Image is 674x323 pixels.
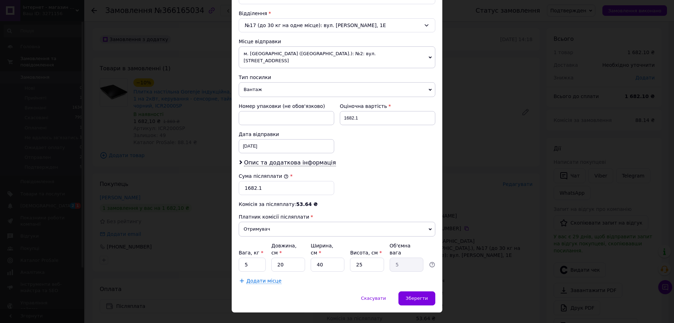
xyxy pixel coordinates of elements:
[350,250,382,256] label: Висота, см
[239,103,334,110] div: Номер упаковки (не обов'язково)
[239,173,289,179] label: Сума післяплати
[390,242,423,256] div: Об'ємна вага
[406,296,428,301] span: Зберегти
[239,18,435,32] div: №17 (до 30 кг на одне місце): вул. [PERSON_NAME], 1Е
[239,250,263,256] label: Вага, кг
[296,201,318,207] span: 53.64 ₴
[239,201,435,208] div: Комісія за післяплату:
[340,103,435,110] div: Оціночна вартість
[361,296,386,301] span: Скасувати
[239,131,334,138] div: Дата відправки
[311,243,333,256] label: Ширина, см
[239,82,435,97] span: Вантаж
[246,278,282,284] span: Додати місце
[239,214,309,220] span: Платник комісії післяплати
[271,243,297,256] label: Довжина, см
[244,159,336,166] span: Опис та додаткова інформація
[239,10,435,17] div: Відділення
[239,222,435,237] span: Отримувач
[239,46,435,68] span: м. [GEOGRAPHIC_DATA] ([GEOGRAPHIC_DATA].): №2: вул. [STREET_ADDRESS]
[239,75,271,80] span: Тип посилки
[239,39,281,44] span: Місце відправки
